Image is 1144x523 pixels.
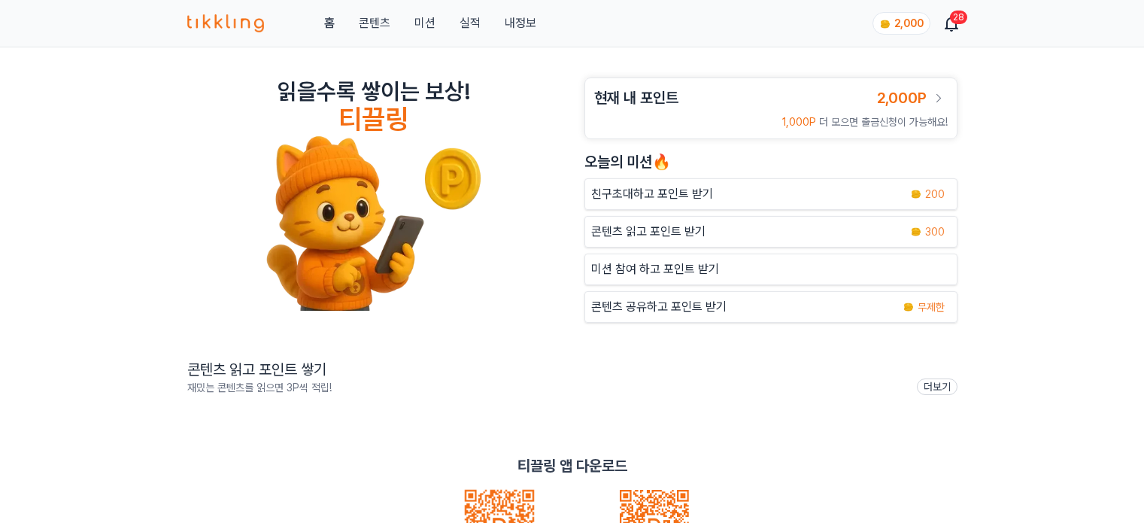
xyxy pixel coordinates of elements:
[584,254,957,285] button: 미션 참여 하고 포인트 받기
[879,18,891,30] img: coin
[925,224,945,239] span: 300
[903,301,915,313] img: coin
[187,14,265,32] img: 티끌링
[505,14,536,32] a: 내정보
[414,14,435,32] button: 미션
[584,216,957,248] a: 콘텐츠 읽고 포인트 받기 coin 300
[910,188,922,200] img: coin
[278,78,470,105] h2: 읽을수록 쌓이는 보상!
[187,359,332,380] h2: 콘텐츠 읽고 포인트 쌓기
[819,116,948,128] span: 더 모으면 출금신청이 가능해요!
[584,151,957,172] h2: 오늘의 미션🔥
[591,223,706,241] p: 콘텐츠 읽고 포인트 받기
[918,300,945,315] span: 무제한
[594,87,678,108] h3: 현재 내 포인트
[324,14,335,32] a: 홈
[591,260,719,278] p: 미션 참여 하고 포인트 받기
[945,14,957,32] a: 28
[584,291,957,323] a: 콘텐츠 공유하고 포인트 받기 coin 무제한
[950,11,967,24] div: 28
[591,185,713,203] p: 친구초대하고 포인트 받기
[872,12,927,35] a: coin 2,000
[460,14,481,32] a: 실적
[877,89,927,107] span: 2,000P
[877,87,948,108] a: 2,000P
[187,380,332,395] p: 재밌는 콘텐츠를 읽으면 3P씩 적립!
[359,14,390,32] a: 콘텐츠
[266,135,482,311] img: tikkling_character
[338,105,408,135] h4: 티끌링
[782,116,816,128] span: 1,000P
[917,379,957,395] a: 더보기
[517,455,627,476] p: 티끌링 앱 다운로드
[894,17,924,29] span: 2,000
[591,298,727,316] p: 콘텐츠 공유하고 포인트 받기
[584,178,957,210] button: 친구초대하고 포인트 받기 coin 200
[910,226,922,238] img: coin
[925,187,945,202] span: 200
